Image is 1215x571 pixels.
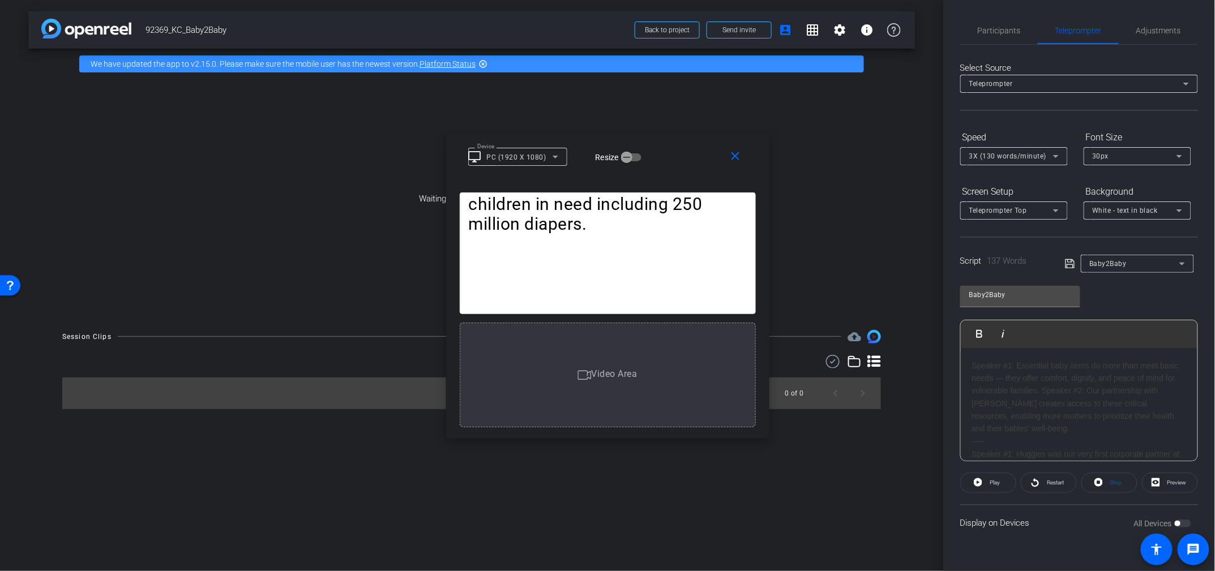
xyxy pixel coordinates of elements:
[960,128,1068,147] div: Speed
[1084,128,1191,147] div: Font Size
[62,331,112,342] div: Session Clips
[969,80,1013,88] span: Teleprompter
[833,23,846,37] mat-icon: settings
[1150,543,1163,556] mat-icon: accessibility
[1110,479,1122,486] span: Stop
[478,59,487,68] mat-icon: highlight_off
[1093,152,1109,160] span: 30px
[785,388,804,399] div: 0 of 0
[645,26,690,34] span: Back to project
[1090,260,1127,268] span: Baby2Baby
[990,479,1000,486] span: Play
[848,330,861,344] mat-icon: cloud_upload
[728,149,742,164] mat-icon: close
[28,79,915,319] div: Waiting for subjects to join...
[1133,518,1174,529] label: All Devices
[1047,479,1064,486] span: Restart
[960,62,1198,75] div: Select Source
[960,255,1049,268] div: Script
[822,380,849,407] button: Previous page
[1136,27,1181,35] span: Adjustments
[1055,27,1102,35] span: Teleprompter
[1187,543,1200,556] mat-icon: message
[960,182,1068,201] div: Screen Setup
[1084,182,1191,201] div: Background
[477,143,495,149] mat-label: Device
[969,288,1071,302] input: Title
[969,152,1047,160] span: 3X (130 words/minute)
[960,504,1198,541] div: Display on Devices
[978,27,1021,35] span: Participants
[596,152,622,163] label: Resize
[860,23,874,37] mat-icon: info
[722,25,756,35] span: Send invite
[778,23,792,37] mat-icon: account_box
[806,23,819,37] mat-icon: grid_on
[468,150,482,164] mat-icon: desktop_windows
[1093,207,1158,214] span: White - text in black
[41,19,131,38] img: app-logo
[867,330,881,344] img: Session clips
[592,369,638,380] span: Video Area
[420,59,476,68] a: Platform Status
[848,330,861,344] span: Destinations for your clips
[487,153,546,161] mat-select-trigger: PC (1920 X 1080)
[1167,479,1187,486] span: Preview
[146,19,628,41] span: 92369_KC_Baby2Baby
[969,207,1027,214] span: Teleprompter Top
[79,55,864,72] div: We have updated the app to v2.15.0. Please make sure the mobile user has the newest version.
[849,380,876,407] button: Next page
[987,256,1027,266] span: 137 Words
